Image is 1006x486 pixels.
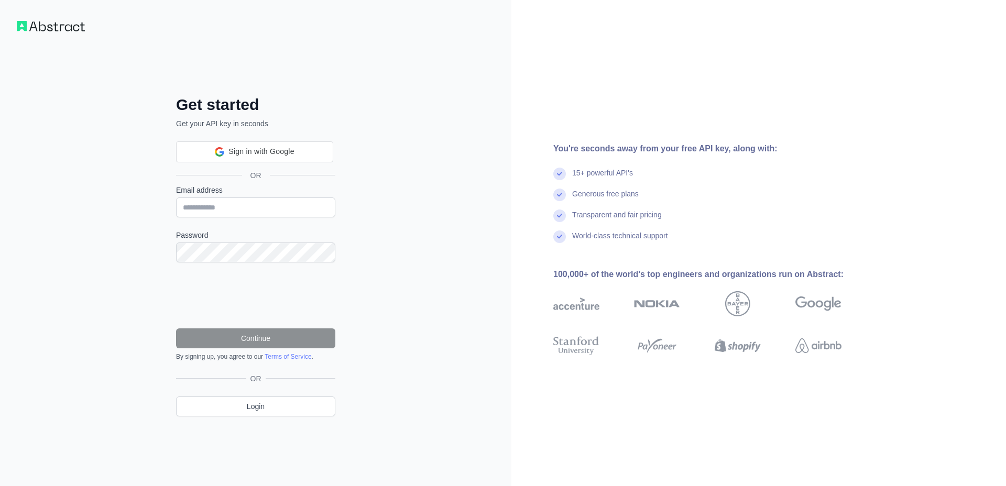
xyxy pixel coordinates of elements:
a: Login [176,396,335,416]
h2: Get started [176,95,335,114]
img: stanford university [553,334,599,357]
div: World-class technical support [572,230,668,251]
img: check mark [553,168,566,180]
a: Terms of Service [265,353,311,360]
img: Workflow [17,21,85,31]
div: By signing up, you agree to our . [176,352,335,361]
div: Sign in with Google [176,141,333,162]
img: check mark [553,189,566,201]
img: bayer [725,291,750,316]
span: OR [242,170,270,181]
label: Email address [176,185,335,195]
div: You're seconds away from your free API key, along with: [553,142,875,155]
img: nokia [634,291,680,316]
span: OR [246,373,266,384]
label: Password [176,230,335,240]
p: Get your API key in seconds [176,118,335,129]
img: shopify [715,334,761,357]
div: Transparent and fair pricing [572,209,662,230]
div: 15+ powerful API's [572,168,633,189]
img: check mark [553,230,566,243]
img: google [795,291,841,316]
div: Generous free plans [572,189,639,209]
img: airbnb [795,334,841,357]
img: accenture [553,291,599,316]
iframe: reCAPTCHA [176,275,335,316]
button: Continue [176,328,335,348]
img: check mark [553,209,566,222]
div: 100,000+ of the world's top engineers and organizations run on Abstract: [553,268,875,281]
img: payoneer [634,334,680,357]
span: Sign in with Google [228,146,294,157]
